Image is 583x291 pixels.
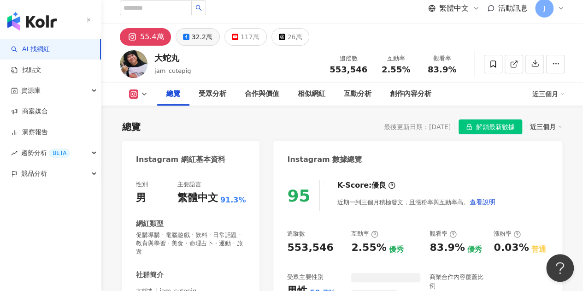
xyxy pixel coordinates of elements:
[136,270,164,280] div: 社群簡介
[11,150,18,156] span: rise
[136,154,225,165] div: Instagram 網紅基本資料
[430,230,457,238] div: 觀看率
[136,219,164,229] div: 網紅類型
[344,89,371,100] div: 互動分析
[330,65,367,74] span: 553,546
[337,193,495,211] div: 近期一到三個月積極發文，且漲粉率與互動率高。
[287,230,305,238] div: 追蹤數
[154,52,191,64] div: 大蛇丸
[337,180,395,190] div: K-Score :
[469,198,495,206] span: 查看說明
[430,241,465,255] div: 83.9%
[428,65,456,74] span: 83.9%
[177,180,201,189] div: 主要語言
[382,65,410,74] span: 2.55%
[11,45,50,54] a: searchAI 找網紅
[241,30,259,43] div: 117萬
[288,30,302,43] div: 26萬
[136,231,246,256] span: 促購導購 · 電腦遊戲 · 飲料 · 日常話題 · 教育與學習 · 美食 · 命理占卜 · 運動 · 旅遊
[122,120,141,133] div: 總覽
[136,180,148,189] div: 性別
[424,54,459,63] div: 觀看率
[378,54,413,63] div: 互動率
[11,65,41,75] a: 找貼文
[371,180,386,190] div: 優良
[7,12,57,30] img: logo
[120,28,171,46] button: 55.4萬
[21,143,70,163] span: 趨勢分析
[11,128,48,137] a: 洞察報告
[494,241,529,255] div: 0.03%
[467,244,482,255] div: 優秀
[532,87,565,101] div: 近三個月
[476,120,515,135] span: 解鎖最新數據
[166,89,180,100] div: 總覽
[49,148,70,158] div: BETA
[543,3,545,13] span: J
[195,5,202,11] span: search
[154,67,191,74] span: jam_cutepig
[287,154,362,165] div: Instagram 數據總覽
[140,30,164,43] div: 55.4萬
[439,3,469,13] span: 繁體中文
[21,80,41,101] span: 資源庫
[11,107,48,116] a: 商案媒合
[498,4,528,12] span: 活動訊息
[531,244,546,255] div: 普通
[245,89,279,100] div: 合作與價值
[546,254,574,282] iframe: Help Scout Beacon - Open
[192,30,212,43] div: 32.2萬
[21,163,47,184] span: 競品分析
[530,121,562,133] div: 近三個月
[390,89,431,100] div: 創作內容分析
[224,28,267,46] button: 117萬
[351,230,378,238] div: 互動率
[384,123,451,131] div: 最後更新日期：[DATE]
[287,186,310,205] div: 95
[430,273,484,290] div: 商業合作內容覆蓋比例
[466,124,472,130] span: lock
[287,241,333,255] div: 553,546
[177,191,218,205] div: 繁體中文
[220,195,246,205] span: 91.3%
[120,50,147,78] img: KOL Avatar
[176,28,220,46] button: 32.2萬
[136,191,146,205] div: 男
[271,28,310,46] button: 26萬
[459,119,522,134] button: 解鎖最新數據
[494,230,521,238] div: 漲粉率
[287,273,323,281] div: 受眾主要性別
[330,54,367,63] div: 追蹤數
[469,193,495,211] button: 查看說明
[351,241,386,255] div: 2.55%
[199,89,226,100] div: 受眾分析
[298,89,325,100] div: 相似網紅
[389,244,404,255] div: 優秀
